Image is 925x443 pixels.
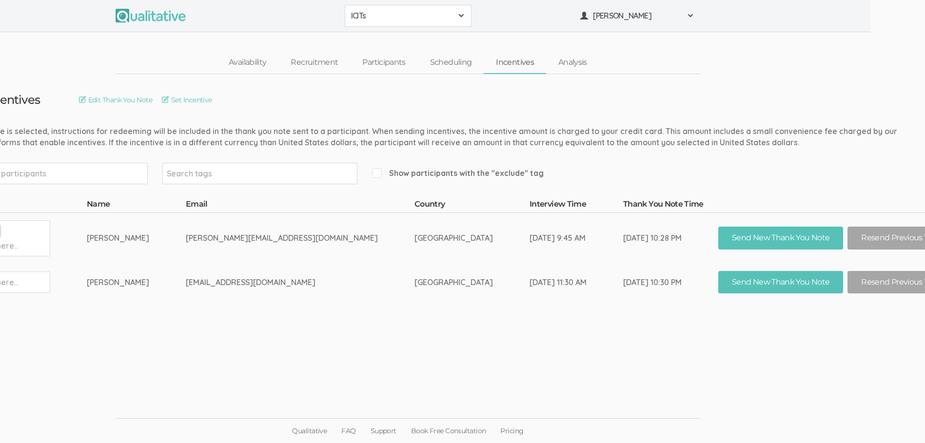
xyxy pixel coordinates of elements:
button: [PERSON_NAME] [574,5,701,27]
a: Scheduling [418,52,484,73]
td: [DATE] 9:45 AM [530,212,623,264]
a: Analysis [546,52,599,73]
a: Book Free Consultation [404,419,493,443]
span: ICITs [351,10,453,21]
span: [PERSON_NAME] [593,10,681,21]
a: FAQ [334,419,363,443]
a: Set Incentive [162,95,212,105]
input: Search tags [167,167,228,180]
span: Show participants with the "exclude" tag [372,168,544,179]
a: Incentives [484,52,546,73]
th: Country [414,199,530,212]
button: Send New Thank You Note [718,227,843,250]
td: [GEOGRAPHIC_DATA] [414,212,530,264]
a: Participants [350,52,417,73]
th: Interview Time [530,199,623,212]
td: [PERSON_NAME][EMAIL_ADDRESS][DOMAIN_NAME] [186,212,414,264]
td: [DATE] 11:30 AM [530,264,623,301]
th: Email [186,199,414,212]
a: Edit Thank You Note [79,95,152,105]
td: [PERSON_NAME] [87,212,186,264]
img: Qualitative [116,9,186,22]
button: ICITs [345,5,472,27]
button: Send New Thank You Note [718,271,843,294]
a: Qualitative [285,419,334,443]
th: Thank You Note Time [623,199,718,212]
a: Availability [216,52,278,73]
div: [DATE] 10:28 PM [623,232,682,244]
th: Name [87,199,186,212]
td: [EMAIL_ADDRESS][DOMAIN_NAME] [186,264,414,301]
iframe: Chat Widget [876,396,925,443]
a: Support [363,419,404,443]
a: Pricing [493,419,531,443]
td: [GEOGRAPHIC_DATA] [414,264,530,301]
td: [PERSON_NAME] [87,264,186,301]
a: Recruitment [278,52,350,73]
div: [DATE] 10:30 PM [623,277,682,288]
